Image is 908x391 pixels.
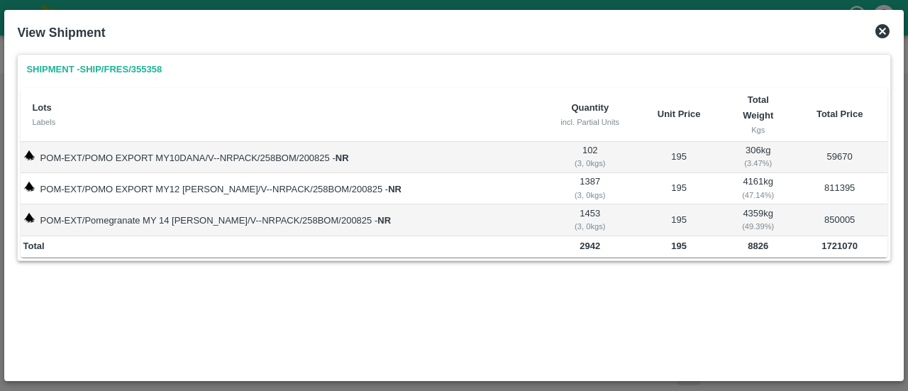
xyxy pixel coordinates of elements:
[21,204,546,236] td: POM-EXT/Pomegranate MY 14 [PERSON_NAME]/V--NRPACK/258BOM/200825 -
[726,157,790,170] div: ( 3.47 %)
[736,123,781,136] div: Kgs
[816,109,863,119] b: Total Price
[634,142,724,173] td: 195
[558,116,623,128] div: incl. Partial Units
[377,215,391,226] strong: NR
[546,204,634,236] td: 1453
[724,204,792,236] td: 4359 kg
[23,241,45,251] b: Total
[388,184,402,194] strong: NR
[546,142,634,173] td: 102
[548,220,631,233] div: ( 3, 0 kgs)
[634,204,724,236] td: 195
[792,142,887,173] td: 59670
[724,173,792,204] td: 4161 kg
[634,173,724,204] td: 195
[548,189,631,202] div: ( 3, 0 kgs)
[748,241,768,251] b: 8826
[17,26,105,40] b: View Shipment
[658,109,701,119] b: Unit Price
[726,220,790,233] div: ( 49.39 %)
[743,94,773,121] b: Total Weight
[546,173,634,204] td: 1387
[32,116,535,128] div: Labels
[724,142,792,173] td: 306 kg
[336,153,349,163] strong: NR
[23,150,35,161] img: weight
[548,157,631,170] div: ( 3, 0 kgs)
[23,212,35,224] img: weight
[21,173,546,204] td: POM-EXT/POMO EXPORT MY12 [PERSON_NAME]/V--NRPACK/258BOM/200825 -
[32,102,51,113] b: Lots
[821,241,858,251] b: 1721070
[21,142,546,173] td: POM-EXT/POMO EXPORT MY10DANA/V--NRPACK/258BOM/200825 -
[726,189,790,202] div: ( 47.14 %)
[792,204,887,236] td: 850005
[792,173,887,204] td: 811395
[23,181,35,192] img: weight
[571,102,609,113] b: Quantity
[21,57,167,82] a: Shipment -SHIP/FRES/355358
[580,241,600,251] b: 2942
[671,241,687,251] b: 195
